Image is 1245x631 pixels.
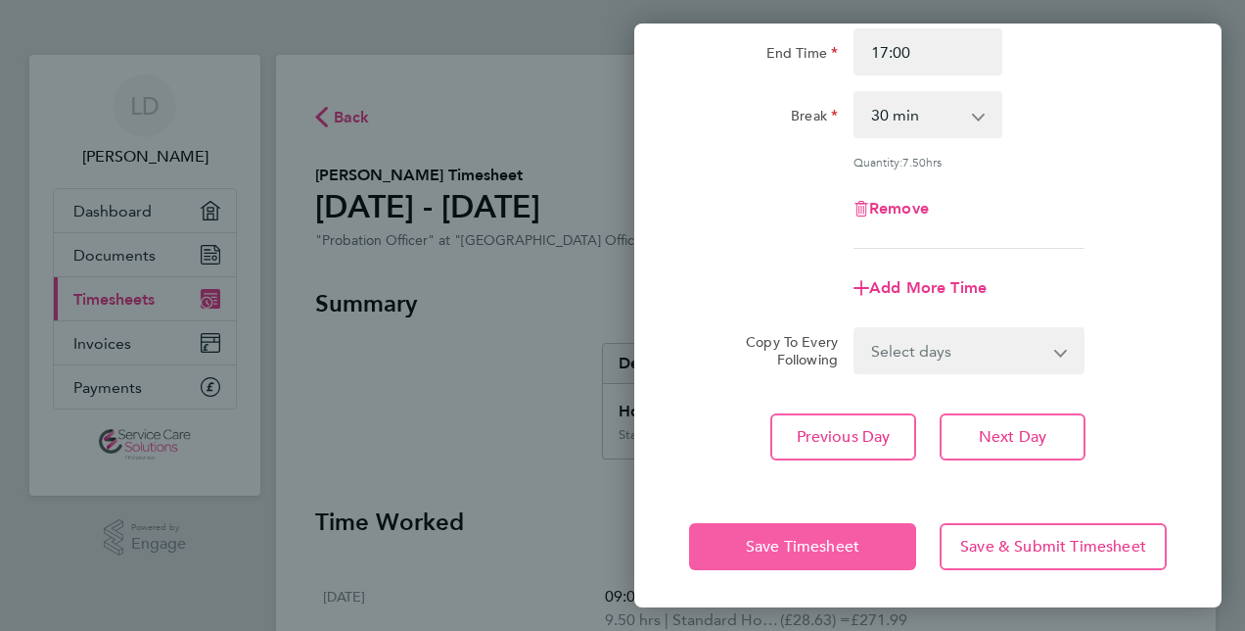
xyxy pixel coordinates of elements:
[853,28,1002,75] input: E.g. 18:00
[869,199,929,218] span: Remove
[853,154,1084,170] div: Quantity: hrs
[797,427,891,447] span: Previous Day
[853,201,929,217] button: Remove
[770,413,916,461] button: Previous Day
[902,154,926,170] span: 7.50
[960,537,1146,557] span: Save & Submit Timesheet
[979,427,1046,447] span: Next Day
[730,333,838,368] label: Copy To Every Following
[689,523,916,570] button: Save Timesheet
[940,413,1085,461] button: Next Day
[746,537,859,557] span: Save Timesheet
[869,278,987,297] span: Add More Time
[853,280,987,296] button: Add More Time
[791,107,838,130] label: Break
[940,523,1167,570] button: Save & Submit Timesheet
[766,44,838,68] label: End Time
